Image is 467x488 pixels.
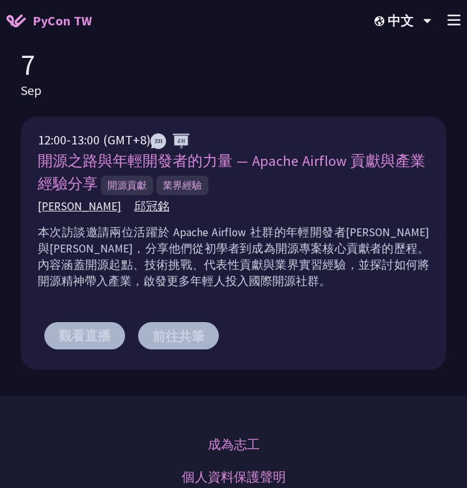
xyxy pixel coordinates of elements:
[44,322,125,349] button: 觀看直播
[38,152,425,193] span: 開源之路與年輕開發者的力量 — Apache Airflow 貢獻與產業經驗分享
[138,322,219,349] button: 前往共筆
[38,224,429,290] p: 本次訪談邀請兩位活躍於 Apache Airflow 社群的年輕開發者[PERSON_NAME]與[PERSON_NAME]，分享他們從初學者到成為開源專案核心貢獻者的歷程。內容涵蓋開源起點、技...
[134,198,169,215] span: 邱冠銘
[150,133,190,149] img: ZHZH.38617ef.svg
[7,5,92,37] a: PyCon TW
[7,14,26,27] img: Home icon of PyCon TW 2025
[38,198,121,215] span: [PERSON_NAME]
[182,467,286,487] a: 個人資料保護聲明
[21,81,446,100] p: Sep
[21,48,446,81] p: 7
[208,435,260,454] a: 成為志工
[375,16,388,26] img: Locale Icon
[156,176,208,195] span: 業界經驗
[33,11,92,31] span: PyCon TW
[38,130,429,150] div: 12:00-13:00 (GMT+8)
[101,176,153,195] span: 開源貢獻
